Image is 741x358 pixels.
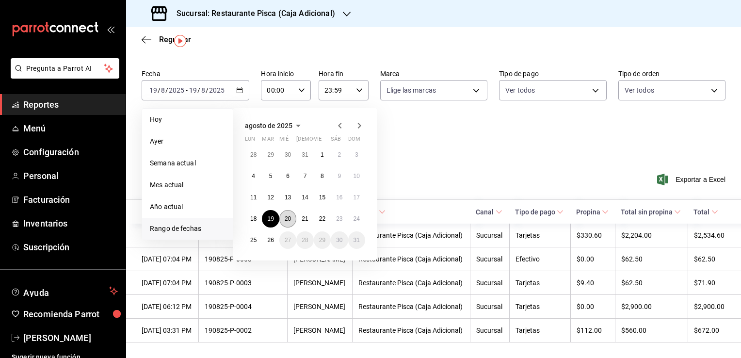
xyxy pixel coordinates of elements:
label: Tipo de orden [618,70,725,77]
span: Personal [23,169,118,182]
abbr: 29 de julio de 2025 [267,151,274,158]
abbr: 30 de julio de 2025 [285,151,291,158]
div: 190825-P-0002 [205,326,281,334]
button: 16 de agosto de 2025 [331,189,348,206]
div: Restaurante Pisca (Caja Adicional) [358,231,465,239]
div: Sucursal [476,279,503,287]
button: agosto de 2025 [245,120,304,131]
input: -- [201,86,206,94]
div: Restaurante Pisca (Caja Adicional) [358,303,465,310]
div: 190825-P-0004 [205,303,281,310]
button: Exportar a Excel [659,174,725,185]
input: ---- [168,86,185,94]
button: 10 de agosto de 2025 [348,167,365,185]
span: Elige las marcas [387,85,436,95]
span: Ayuda [23,285,105,297]
div: [DATE] 03:31 PM [142,326,193,334]
span: Tipo de pago [515,208,564,216]
abbr: 1 de agosto de 2025 [321,151,324,158]
div: [DATE] 07:04 PM [142,255,193,263]
span: Total [693,208,718,216]
div: $62.50 [621,255,682,263]
span: / [206,86,209,94]
span: Total sin propina [621,208,681,216]
div: [PERSON_NAME] [293,326,346,334]
div: Restaurante Pisca (Caja Adicional) [358,326,465,334]
h3: Sucursal: Restaurante Pisca (Caja Adicional) [169,8,335,19]
button: 18 de agosto de 2025 [245,210,262,228]
abbr: 2 de agosto de 2025 [338,151,341,158]
abbr: jueves [296,136,354,146]
input: -- [189,86,197,94]
span: Pregunta a Parrot AI [26,64,104,74]
abbr: 31 de agosto de 2025 [354,237,360,244]
button: 31 de agosto de 2025 [348,231,365,249]
div: $672.00 [694,326,725,334]
button: 25 de agosto de 2025 [245,231,262,249]
div: $560.00 [621,326,682,334]
abbr: 27 de agosto de 2025 [285,237,291,244]
abbr: 6 de agosto de 2025 [286,173,290,179]
span: Inventarios [23,217,118,230]
abbr: 12 de agosto de 2025 [267,194,274,201]
img: Tooltip marker [174,35,186,47]
button: 3 de agosto de 2025 [348,146,365,163]
abbr: martes [262,136,274,146]
button: 22 de agosto de 2025 [314,210,331,228]
abbr: 29 de agosto de 2025 [319,237,325,244]
span: Facturación [23,193,118,206]
abbr: 13 de agosto de 2025 [285,194,291,201]
abbr: 28 de julio de 2025 [250,151,257,158]
button: 30 de agosto de 2025 [331,231,348,249]
label: Marca [380,70,487,77]
button: 6 de agosto de 2025 [279,167,296,185]
div: Sucursal [476,326,503,334]
button: 26 de agosto de 2025 [262,231,279,249]
label: Hora fin [319,70,369,77]
div: Efectivo [515,255,564,263]
span: Recomienda Parrot [23,308,118,321]
div: $2,534.60 [694,231,725,239]
div: Tarjetas [515,326,564,334]
button: 27 de agosto de 2025 [279,231,296,249]
button: 15 de agosto de 2025 [314,189,331,206]
div: $62.50 [694,255,725,263]
abbr: 24 de agosto de 2025 [354,215,360,222]
div: Sucursal [476,255,503,263]
div: Tarjetas [515,303,564,310]
div: $0.00 [577,255,610,263]
span: Mes actual [150,180,225,190]
abbr: 11 de agosto de 2025 [250,194,257,201]
div: 190825-P-0003 [205,255,281,263]
button: 24 de agosto de 2025 [348,210,365,228]
div: Sucursal [476,303,503,310]
button: 9 de agosto de 2025 [331,167,348,185]
button: 14 de agosto de 2025 [296,189,313,206]
span: / [158,86,161,94]
button: Regresar [142,35,191,44]
abbr: 30 de agosto de 2025 [336,237,342,244]
span: Configuración [23,146,118,159]
abbr: 23 de agosto de 2025 [336,215,342,222]
span: Semana actual [150,158,225,168]
abbr: 19 de agosto de 2025 [267,215,274,222]
abbr: 7 de agosto de 2025 [304,173,307,179]
button: open_drawer_menu [107,25,114,33]
abbr: viernes [314,136,322,146]
abbr: sábado [331,136,341,146]
button: Pregunta a Parrot AI [11,58,119,79]
div: [PERSON_NAME] [293,303,346,310]
input: -- [149,86,158,94]
span: Rango de fechas [150,224,225,234]
button: 2 de agosto de 2025 [331,146,348,163]
abbr: miércoles [279,136,289,146]
span: / [197,86,200,94]
div: $330.60 [577,231,610,239]
label: Tipo de pago [499,70,606,77]
button: 4 de agosto de 2025 [245,167,262,185]
abbr: 15 de agosto de 2025 [319,194,325,201]
button: 8 de agosto de 2025 [314,167,331,185]
button: 28 de julio de 2025 [245,146,262,163]
button: 29 de julio de 2025 [262,146,279,163]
